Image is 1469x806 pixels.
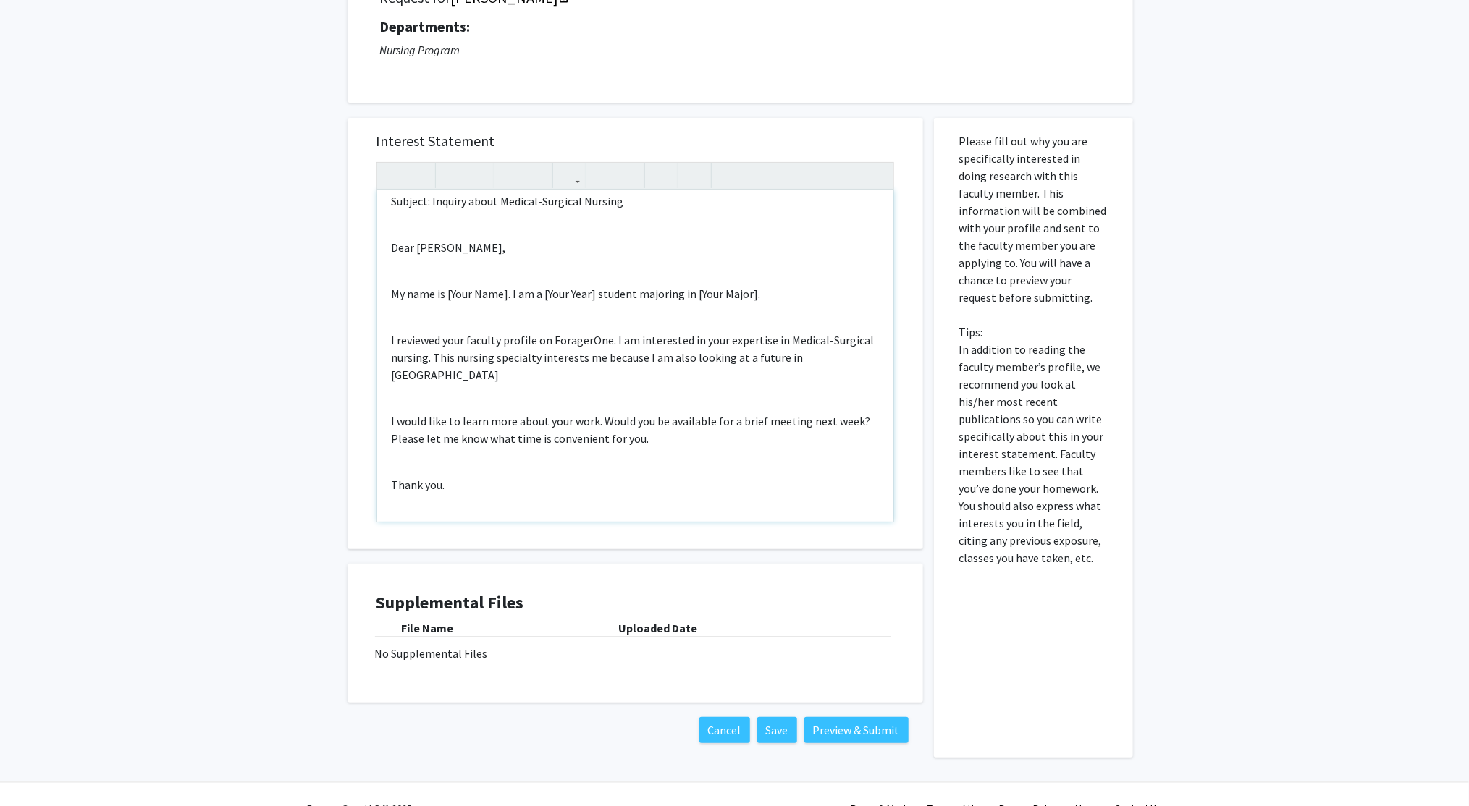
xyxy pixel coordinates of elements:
div: No Supplemental Files [375,645,896,662]
p: Dear [PERSON_NAME], [392,239,879,256]
button: Cancel [699,717,750,743]
button: Undo (Ctrl + Z) [381,163,406,188]
button: Emphasis (Ctrl + I) [465,163,490,188]
iframe: Chat [11,741,62,795]
div: Note to users with screen readers: Please press Alt+0 or Option+0 to deactivate our accessibility... [377,190,893,522]
p: Please fill out why you are specifically interested in doing research with this faculty member. T... [959,132,1108,567]
button: Ordered list [615,163,641,188]
button: Subscript [523,163,549,188]
button: Fullscreen [864,163,890,188]
strong: Departments: [380,17,471,35]
button: Superscript [498,163,523,188]
h5: Interest Statement [376,132,894,150]
i: Nursing Program [380,43,460,57]
button: Redo (Ctrl + Y) [406,163,432,188]
p: Thank you. [392,476,879,493]
button: Save [757,717,797,743]
span: Subject: Inquiry about Medical-Surgical Nursing [392,194,624,208]
button: Preview & Submit [804,717,909,743]
b: File Name [402,621,454,635]
button: Strong (Ctrl + B) [439,163,465,188]
button: Unordered list [590,163,615,188]
p: My name is [Your Name]. I am a [Your Year] student majoring in [Your Major]. [392,285,879,302]
button: Insert horizontal rule [682,163,707,188]
button: Remove format [649,163,674,188]
p: I would like to learn more about your work. Would you be available for a brief meeting next week?... [392,412,879,447]
p: I reviewed your faculty profile on ForagerOne. I am interested in your expertise in Medical-Surgi... [392,331,879,383]
button: Link [557,163,582,188]
h4: Supplemental Files [376,593,894,614]
b: Uploaded Date [619,621,698,635]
